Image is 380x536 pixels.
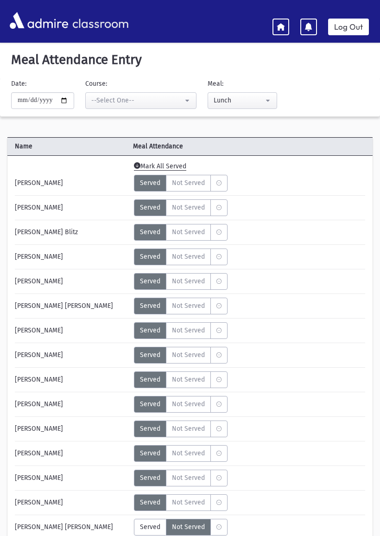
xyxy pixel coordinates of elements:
[85,79,107,89] label: Course:
[134,249,228,265] div: MeaStatus
[140,178,160,188] span: Served
[172,301,205,311] span: Not Served
[140,301,160,311] span: Served
[15,399,63,409] span: [PERSON_NAME]
[134,494,228,511] div: MeaStatus
[134,519,228,536] div: MeaStatus
[134,175,228,191] div: MeaStatus
[140,375,160,384] span: Served
[172,178,205,188] span: Not Served
[15,252,63,262] span: [PERSON_NAME]
[140,498,160,507] span: Served
[134,298,228,314] div: MeaStatus
[134,445,228,462] div: MeaStatus
[172,325,205,335] span: Not Served
[15,448,63,458] span: [PERSON_NAME]
[140,252,160,262] span: Served
[172,424,205,434] span: Not Served
[15,178,63,188] span: [PERSON_NAME]
[134,396,228,413] div: MeaStatus
[172,203,205,212] span: Not Served
[134,470,228,486] div: MeaStatus
[172,375,205,384] span: Not Served
[15,325,63,335] span: [PERSON_NAME]
[70,8,129,33] span: classroom
[7,52,373,68] h5: Meal Attendance Entry
[134,224,228,241] div: MeaStatus
[172,399,205,409] span: Not Served
[15,498,63,507] span: [PERSON_NAME]
[140,424,160,434] span: Served
[134,199,228,216] div: MeaStatus
[140,325,160,335] span: Served
[140,448,160,458] span: Served
[214,96,264,105] div: Lunch
[172,350,205,360] span: Not Served
[208,92,277,109] button: Lunch
[134,421,228,437] div: MeaStatus
[134,371,228,388] div: MeaStatus
[140,350,160,360] span: Served
[208,79,223,89] label: Meal:
[15,350,63,360] span: [PERSON_NAME]
[140,276,160,286] span: Served
[140,473,160,483] span: Served
[15,375,63,384] span: [PERSON_NAME]
[15,227,78,237] span: [PERSON_NAME] Blitz
[134,322,228,339] div: MeaStatus
[134,162,186,171] span: Mark All Served
[7,10,70,31] img: AdmirePro
[328,19,369,35] a: Log Out
[7,141,129,151] span: Name
[85,92,196,109] button: --Select One--
[134,273,228,290] div: MeaStatus
[172,448,205,458] span: Not Served
[134,347,228,364] div: MeaStatus
[172,252,205,262] span: Not Served
[15,522,113,532] span: [PERSON_NAME] [PERSON_NAME]
[15,276,63,286] span: [PERSON_NAME]
[140,399,160,409] span: Served
[172,227,205,237] span: Not Served
[172,473,205,483] span: Not Served
[91,96,183,105] div: --Select One--
[15,473,63,483] span: [PERSON_NAME]
[129,141,342,151] span: Meal Attendance
[140,227,160,237] span: Served
[172,522,205,532] span: Not Served
[15,203,63,212] span: [PERSON_NAME]
[140,203,160,212] span: Served
[172,276,205,286] span: Not Served
[15,424,63,434] span: [PERSON_NAME]
[11,79,26,89] label: Date:
[15,301,113,311] span: [PERSON_NAME] [PERSON_NAME]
